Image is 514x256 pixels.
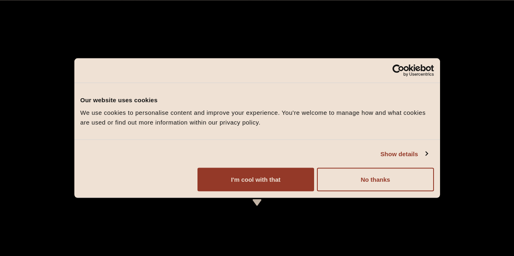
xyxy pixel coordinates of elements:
img: icon-dropdown-cream.svg [252,199,262,206]
a: Usercentrics Cookiebot - opens in a new window [363,64,434,76]
button: No thanks [317,168,434,191]
a: Show details [380,149,427,159]
div: Our website uses cookies [80,95,434,105]
div: We use cookies to personalise content and improve your experience. You're welcome to manage how a... [80,108,434,127]
button: I'm cool with that [197,168,314,191]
